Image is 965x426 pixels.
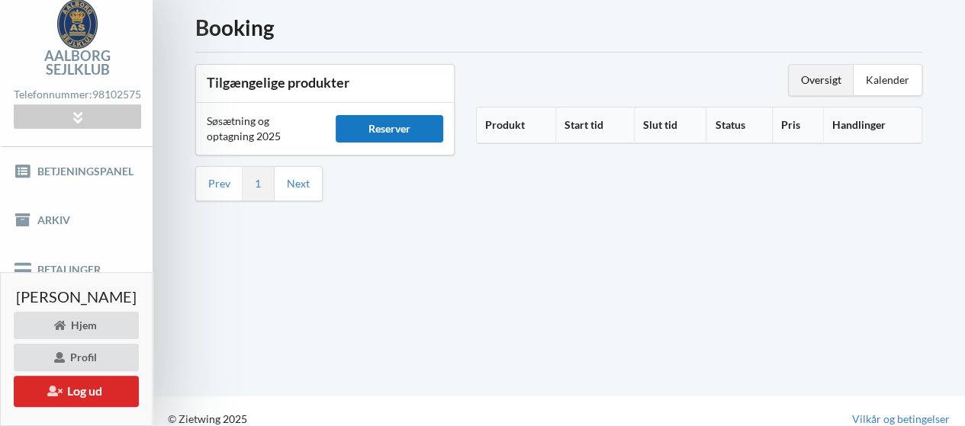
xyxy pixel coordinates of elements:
[14,344,139,371] div: Profil
[208,177,230,191] a: Prev
[772,107,823,143] th: Pris
[16,289,137,304] span: [PERSON_NAME]
[207,74,443,91] h3: Tilgængelige produkter
[14,49,140,76] div: Aalborg Sejlklub
[789,65,854,95] div: Oversigt
[854,65,922,95] div: Kalender
[14,376,139,407] button: Log ud
[823,107,922,143] th: Handlinger
[477,107,555,143] th: Produkt
[706,107,771,143] th: Status
[196,103,325,155] div: Søsætning og optagning 2025
[195,14,922,41] h1: Booking
[14,85,140,105] div: Telefonnummer:
[634,107,706,143] th: Slut tid
[336,115,443,143] div: Reserver
[14,312,139,339] div: Hjem
[255,177,261,191] a: 1
[92,88,141,101] strong: 98102575
[287,177,310,191] a: Next
[555,107,634,143] th: Start tid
